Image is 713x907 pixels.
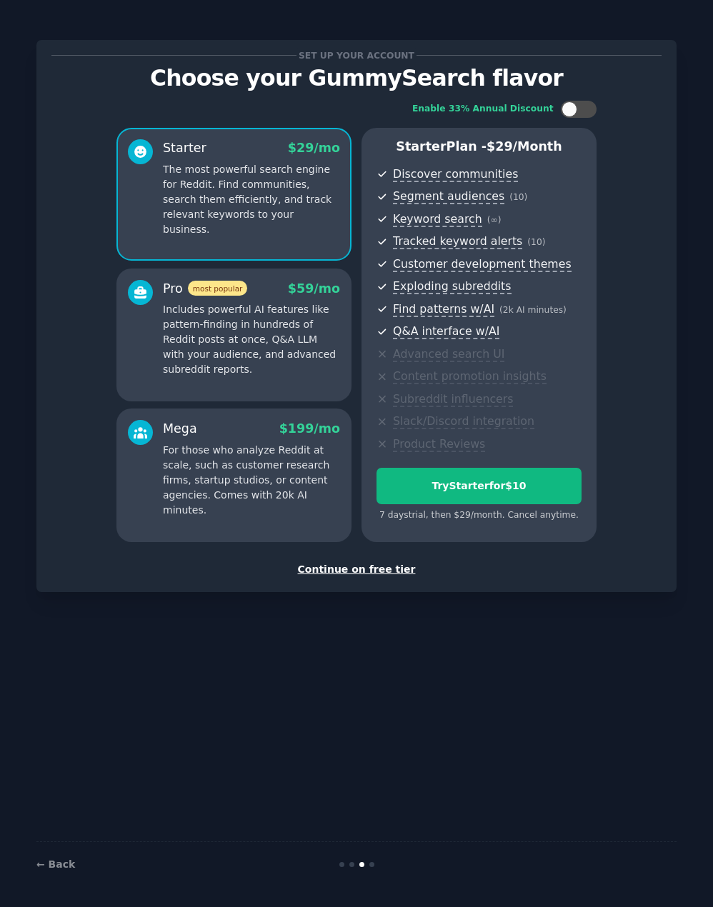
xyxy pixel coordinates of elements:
span: ( 2k AI minutes ) [499,305,567,315]
span: Segment audiences [393,189,504,204]
div: Mega [163,420,197,438]
span: most popular [188,281,248,296]
span: Customer development themes [393,257,572,272]
span: Slack/Discord integration [393,414,534,429]
span: Set up your account [296,48,417,63]
span: Exploding subreddits [393,279,511,294]
p: The most powerful search engine for Reddit. Find communities, search them efficiently, and track ... [163,162,340,237]
span: $ 199 /mo [279,421,340,436]
a: ← Back [36,858,75,870]
div: Continue on free tier [51,562,662,577]
button: TryStarterfor$10 [377,468,582,504]
p: Starter Plan - [377,138,582,156]
span: ( ∞ ) [487,215,502,225]
span: Keyword search [393,212,482,227]
div: 7 days trial, then $ 29 /month . Cancel anytime. [377,509,582,522]
div: Try Starter for $10 [377,478,581,493]
div: Pro [163,280,247,298]
div: Enable 33% Annual Discount [412,103,554,116]
span: ( 10 ) [527,237,545,247]
span: Tracked keyword alerts [393,234,522,249]
span: Advanced search UI [393,347,504,362]
div: Starter [163,139,206,157]
p: Choose your GummySearch flavor [51,66,662,91]
span: Find patterns w/AI [393,302,494,317]
span: Discover communities [393,167,518,182]
span: Content promotion insights [393,369,547,384]
span: $ 59 /mo [288,281,340,296]
span: $ 29 /mo [288,141,340,155]
span: Q&A interface w/AI [393,324,499,339]
span: Subreddit influencers [393,392,513,407]
span: Product Reviews [393,437,485,452]
p: Includes powerful AI features like pattern-finding in hundreds of Reddit posts at once, Q&A LLM w... [163,302,340,377]
p: For those who analyze Reddit at scale, such as customer research firms, startup studios, or conte... [163,443,340,518]
span: $ 29 /month [487,139,562,154]
span: ( 10 ) [509,192,527,202]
